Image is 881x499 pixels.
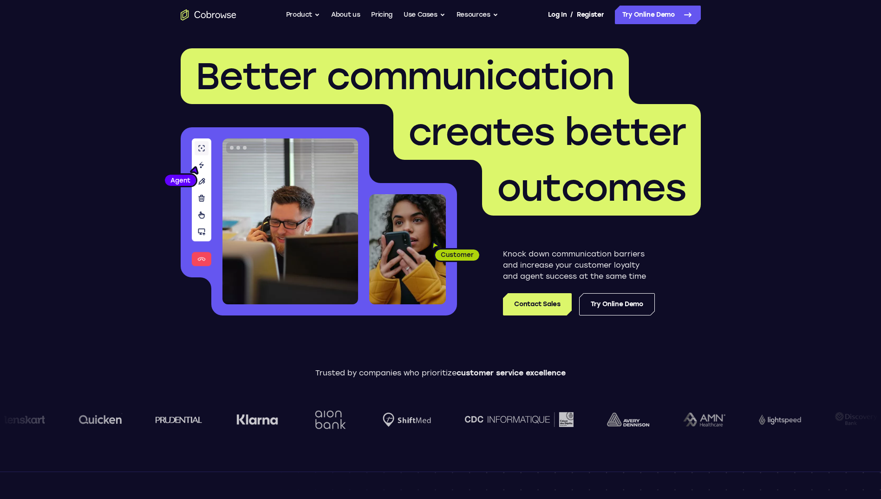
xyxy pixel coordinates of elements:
img: Klarna [217,414,259,425]
span: Better communication [196,54,614,98]
a: Pricing [371,6,392,24]
img: prudential [137,416,184,423]
img: A customer support agent talking on the phone [222,138,358,304]
button: Resources [457,6,498,24]
span: creates better [408,110,686,154]
span: / [570,9,573,20]
img: Aion Bank [293,401,331,439]
img: avery-dennison [588,413,631,427]
a: Try Online Demo [615,6,701,24]
img: Lightspeed [740,414,783,424]
a: Try Online Demo [579,293,655,315]
button: Use Cases [404,6,445,24]
span: customer service excellence [457,368,566,377]
img: AMN Healthcare [665,413,707,427]
button: Product [286,6,320,24]
p: Knock down communication barriers and increase your customer loyalty and agent success at the sam... [503,249,655,282]
span: outcomes [497,165,686,210]
a: About us [331,6,360,24]
a: Log In [548,6,567,24]
img: A customer holding their phone [369,194,446,304]
a: Register [577,6,604,24]
img: CDC Informatique [446,412,555,427]
a: Contact Sales [503,293,571,315]
a: Go to the home page [181,9,236,20]
img: Shiftmed [364,413,412,427]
